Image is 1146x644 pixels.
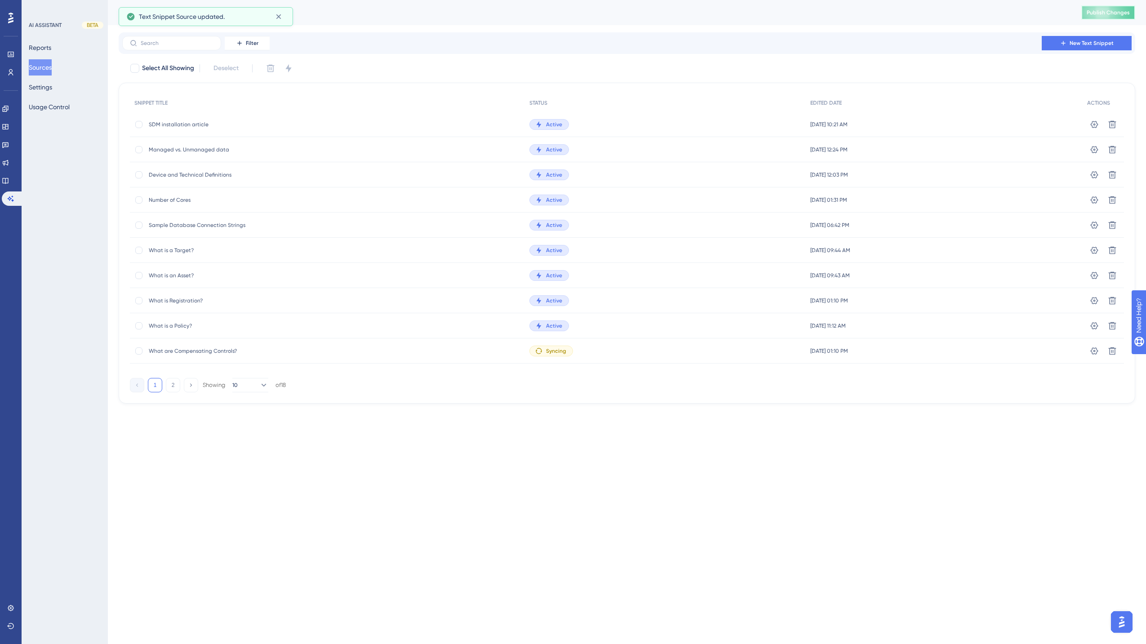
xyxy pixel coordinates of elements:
[29,22,62,29] div: AI ASSISTANT
[225,36,270,50] button: Filter
[232,382,238,389] span: 10
[1087,9,1130,16] span: Publish Changes
[134,99,168,107] span: SNIPPET TITLE
[1081,5,1135,20] button: Publish Changes
[810,247,850,254] span: [DATE] 09:44 AM
[546,222,562,229] span: Active
[546,247,562,254] span: Active
[205,60,247,76] button: Deselect
[810,99,842,107] span: EDITED DATE
[810,171,848,178] span: [DATE] 12:03 PM
[149,146,293,153] span: Managed vs. Unmanaged data
[546,297,562,304] span: Active
[546,121,562,128] span: Active
[1042,36,1132,50] button: New Text Snippet
[1070,40,1114,47] span: New Text Snippet
[810,272,850,279] span: [DATE] 09:43 AM
[141,40,213,46] input: Search
[166,378,180,392] button: 2
[29,99,70,115] button: Usage Control
[149,322,293,329] span: What is a Policy?
[139,11,225,22] span: Text Snippet Source updated.
[29,79,52,95] button: Settings
[810,222,849,229] span: [DATE] 06:42 PM
[246,40,258,47] span: Filter
[810,196,847,204] span: [DATE] 01:31 PM
[213,63,239,74] span: Deselect
[29,59,52,76] button: Sources
[148,378,162,392] button: 1
[149,247,293,254] span: What is a Target?
[546,347,566,355] span: Syncing
[232,378,268,392] button: 10
[546,196,562,204] span: Active
[1108,608,1135,635] iframe: UserGuiding AI Assistant Launcher
[29,40,51,56] button: Reports
[203,381,225,389] div: Showing
[1087,99,1110,107] span: ACTIONS
[149,272,293,279] span: What is an Asset?
[546,146,562,153] span: Active
[275,381,286,389] div: of 18
[546,322,562,329] span: Active
[149,121,293,128] span: SDM installation article
[149,196,293,204] span: Number of Cores
[546,272,562,279] span: Active
[810,347,848,355] span: [DATE] 01:10 PM
[529,99,547,107] span: STATUS
[810,146,848,153] span: [DATE] 12:24 PM
[82,22,103,29] div: BETA
[21,2,56,13] span: Need Help?
[149,222,293,229] span: Sample Database Connection Strings
[142,63,194,74] span: Select All Showing
[149,297,293,304] span: What is Registration?
[810,121,848,128] span: [DATE] 10:21 AM
[119,6,1059,19] div: Text Snippet
[149,171,293,178] span: Device and Technical Definitions
[546,171,562,178] span: Active
[810,297,848,304] span: [DATE] 01:10 PM
[149,347,293,355] span: What are Compensating Controls?
[810,322,846,329] span: [DATE] 11:12 AM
